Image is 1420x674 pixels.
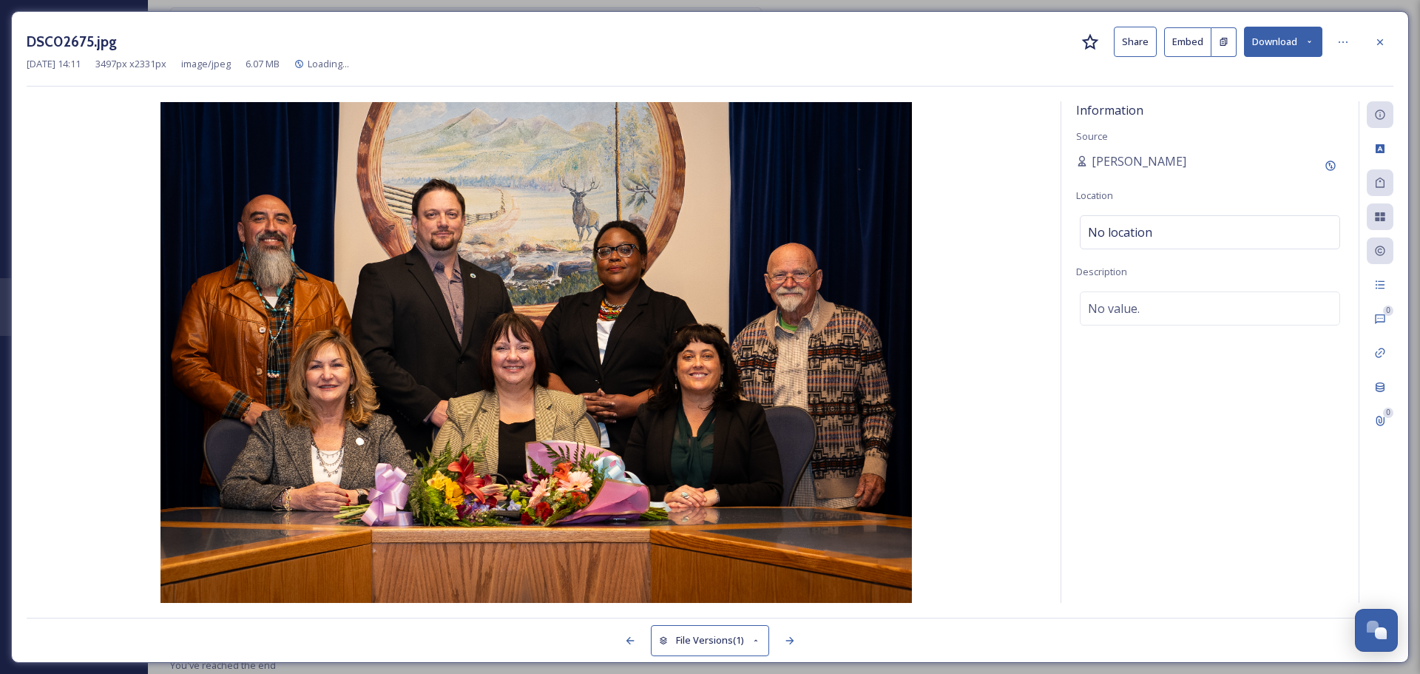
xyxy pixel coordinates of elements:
span: 6.07 MB [246,57,280,71]
span: 3497 px x 2331 px [95,57,166,71]
span: No location [1088,223,1152,241]
button: Embed [1164,27,1211,57]
span: image/jpeg [181,57,231,71]
button: Open Chat [1355,609,1398,652]
h3: DSC02675.jpg [27,31,117,53]
button: File Versions(1) [651,625,769,656]
div: 0 [1383,408,1393,418]
span: Location [1076,189,1113,202]
span: Source [1076,129,1108,143]
span: Loading... [308,57,349,70]
div: 0 [1383,306,1393,316]
button: Share [1114,27,1157,57]
button: Download [1244,27,1322,57]
span: No value. [1088,300,1140,317]
span: [DATE] 14:11 [27,57,81,71]
span: Description [1076,265,1127,278]
img: DSC02675.jpg [27,102,1046,603]
span: [PERSON_NAME] [1092,152,1186,170]
span: Information [1076,102,1143,118]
